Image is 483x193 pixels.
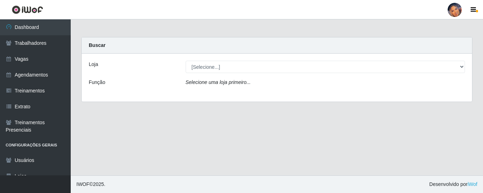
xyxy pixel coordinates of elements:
span: Desenvolvido por [429,181,477,188]
strong: Buscar [89,42,105,48]
label: Loja [89,61,98,68]
span: IWOF [76,181,89,187]
label: Função [89,79,105,86]
a: iWof [467,181,477,187]
i: Selecione uma loja primeiro... [186,79,251,85]
img: CoreUI Logo [12,5,43,14]
span: © 2025 . [76,181,105,188]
